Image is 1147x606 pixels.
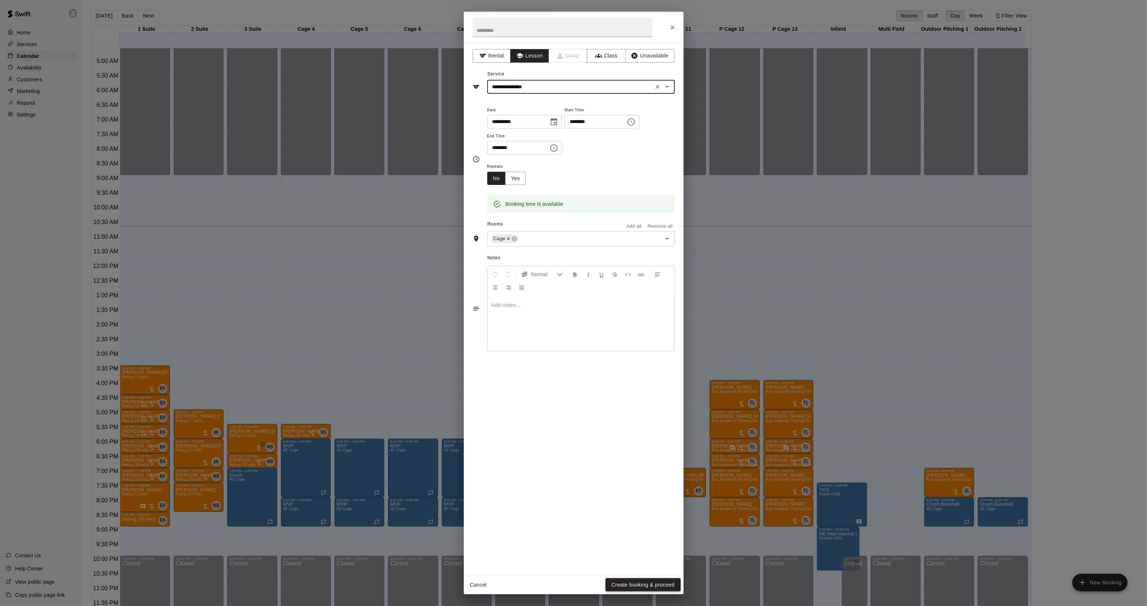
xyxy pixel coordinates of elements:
span: End Time [487,131,562,141]
span: Date [487,105,562,115]
button: Open [662,82,672,92]
svg: Notes [473,305,480,312]
button: Center Align [489,281,502,294]
button: Unavailable [625,49,674,63]
button: Add all [622,221,646,232]
button: Choose date, selected date is Sep 10, 2025 [547,115,561,129]
span: Start Time [565,105,639,115]
svg: Rooms [473,235,480,242]
button: Cancel [467,578,490,592]
svg: Service [473,83,480,90]
span: Rooms [487,222,503,227]
button: Insert Link [635,268,647,281]
button: Lesson [510,49,549,63]
svg: Timing [473,156,480,163]
div: Cage 4 [491,234,519,243]
button: Format Italics [582,268,595,281]
span: Notes [487,252,674,264]
span: Service [487,71,504,77]
button: Clear [652,82,663,92]
button: Close [666,21,679,34]
span: Cage 4 [491,235,513,242]
div: outlined button group [487,172,526,185]
button: Format Strikethrough [608,268,621,281]
button: Class [587,49,625,63]
button: Right Align [502,281,515,294]
div: Booking time is available [506,197,563,211]
button: Choose time, selected time is 5:30 PM [547,141,561,155]
button: Left Align [651,268,664,281]
button: Formatting Options [518,268,566,281]
span: Camps can only be created in the Services page [549,49,588,63]
button: Rental [473,49,511,63]
button: Undo [489,268,502,281]
button: Redo [502,268,515,281]
button: Remove all [646,221,675,232]
button: Format Underline [595,268,608,281]
button: Yes [505,172,526,185]
span: Normal [531,271,557,278]
button: Format Bold [569,268,581,281]
span: Repeats [487,162,532,172]
button: Create booking & proceed [606,578,680,592]
button: Choose time, selected time is 5:00 PM [624,115,639,129]
button: No [487,172,506,185]
button: Open [662,234,672,244]
button: Insert Code [622,268,634,281]
button: Justify Align [515,281,528,294]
